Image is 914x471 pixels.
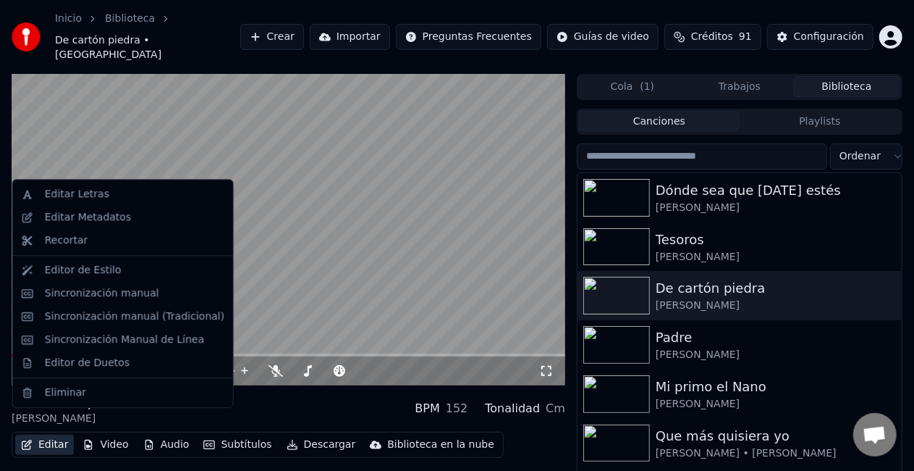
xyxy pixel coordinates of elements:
[198,435,277,455] button: Subtítulos
[839,149,881,164] span: Ordenar
[105,12,155,26] a: Biblioteca
[485,400,540,417] div: Tonalidad
[656,201,896,215] div: [PERSON_NAME]
[656,299,896,313] div: [PERSON_NAME]
[664,24,761,50] button: Créditos91
[45,333,205,347] div: Sincronización Manual de Línea
[656,250,896,264] div: [PERSON_NAME]
[656,328,896,348] div: Padre
[240,24,304,50] button: Crear
[45,286,159,301] div: Sincronización manual
[55,12,82,26] a: Inicio
[45,263,122,278] div: Editor de Estilo
[793,76,900,97] button: Biblioteca
[656,278,896,299] div: De cartón piedra
[656,377,896,397] div: Mi primo el Nano
[794,30,864,44] div: Configuración
[45,385,86,400] div: Eliminar
[15,435,74,455] button: Editar
[310,24,390,50] button: Importar
[77,435,134,455] button: Video
[656,180,896,201] div: Dónde sea que [DATE] estés
[547,24,659,50] button: Guías de video
[396,24,541,50] button: Preguntas Frecuentes
[686,76,793,97] button: Trabajos
[579,111,740,132] button: Canciones
[767,24,873,50] button: Configuración
[45,233,88,248] div: Recortar
[853,413,897,457] div: Chat abierto
[740,111,900,132] button: Playlists
[12,412,133,426] div: [PERSON_NAME]
[656,426,896,446] div: Que más quisiera yo
[415,400,439,417] div: BPM
[45,309,224,324] div: Sincronización manual (Tradicional)
[691,30,733,44] span: Créditos
[640,80,654,94] span: ( 1 )
[55,12,240,62] nav: breadcrumb
[387,438,494,452] div: Biblioteca en la nube
[656,446,896,461] div: [PERSON_NAME] • [PERSON_NAME]
[55,33,240,62] span: De cartón piedra • [GEOGRAPHIC_DATA]
[739,30,752,44] span: 91
[579,76,686,97] button: Cola
[281,435,362,455] button: Descargar
[137,435,195,455] button: Audio
[546,400,565,417] div: Cm
[45,356,130,370] div: Editor de Duetos
[45,210,131,225] div: Editar Metadatos
[446,400,468,417] div: 152
[12,22,41,51] img: youka
[656,397,896,412] div: [PERSON_NAME]
[45,187,109,201] div: Editar Letras
[656,230,896,250] div: Tesoros
[656,348,896,362] div: [PERSON_NAME]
